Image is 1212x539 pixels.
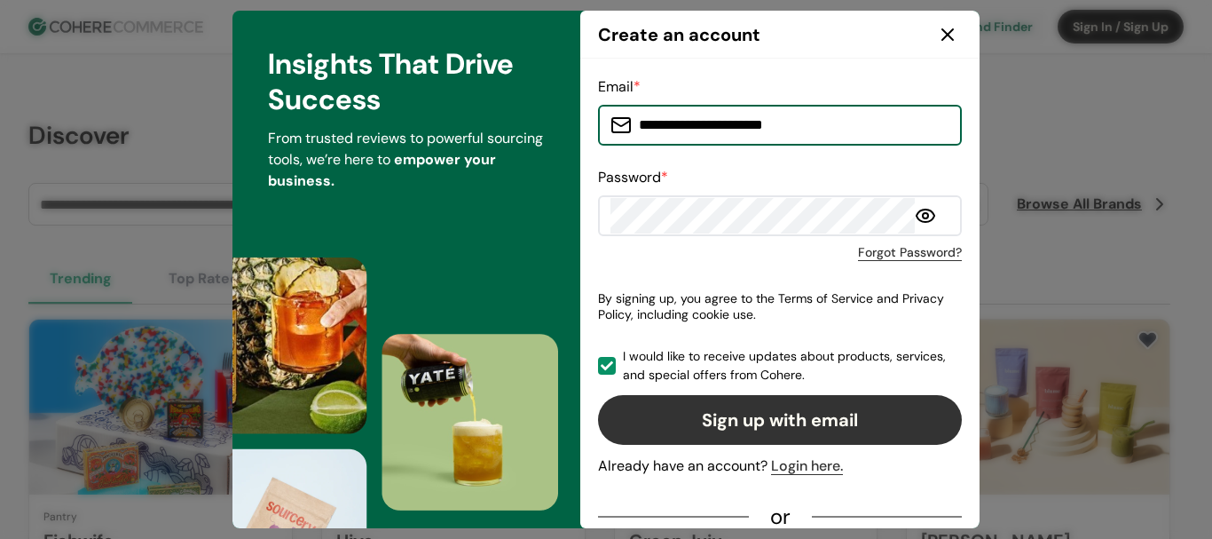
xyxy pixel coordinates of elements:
div: Already have an account? [598,456,962,477]
label: Password [598,168,668,186]
button: Sign up with email [598,395,962,445]
div: Create an account [598,21,760,48]
div: or [749,509,812,525]
span: I would like to receive updates about products, services, and special offers from Cohere. [623,347,962,384]
p: From trusted reviews to powerful sourcing tools, we’re here to [268,128,545,192]
input: Open Keeper Popup [610,198,915,234]
div: Login here. [771,456,843,477]
input: Open Keeper Popup [632,107,949,143]
p: By signing up, you agree to the Terms of Service and Privacy Policy, including cookie use. [598,283,962,329]
div: Insights That Drive Success [268,46,545,117]
label: Email [598,77,641,96]
a: Forgot Password? [858,243,962,262]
